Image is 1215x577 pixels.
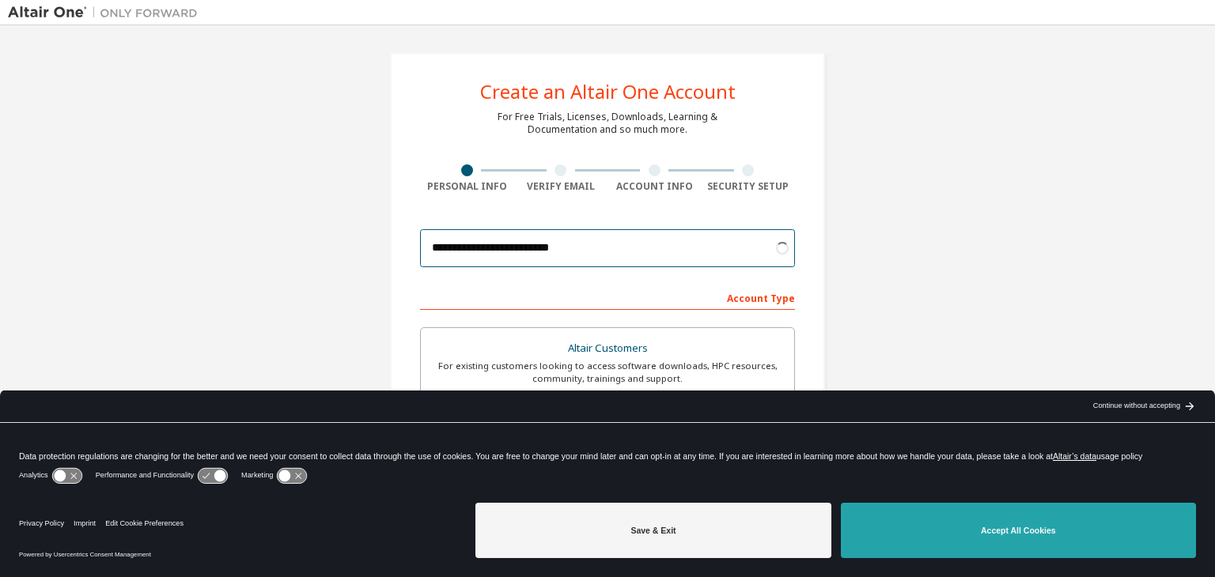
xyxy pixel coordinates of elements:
div: Security Setup [702,180,796,193]
div: Create an Altair One Account [480,82,736,101]
img: Altair One [8,5,206,21]
div: Verify Email [514,180,608,193]
div: For Free Trials, Licenses, Downloads, Learning & Documentation and so much more. [498,111,717,136]
div: Altair Customers [430,338,785,360]
div: Account Type [420,285,795,310]
div: For existing customers looking to access software downloads, HPC resources, community, trainings ... [430,360,785,385]
div: Personal Info [420,180,514,193]
div: Account Info [607,180,702,193]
